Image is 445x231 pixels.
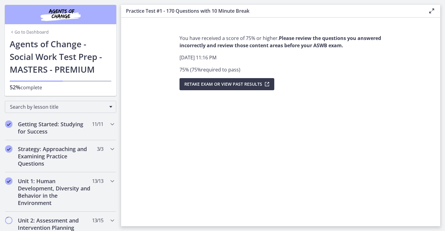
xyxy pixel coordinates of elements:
span: 13 / 15 [92,217,103,224]
span: Retake Exam OR View Past Results [184,81,262,88]
span: 11 / 11 [92,120,103,128]
i: Completed [5,177,12,185]
div: Search by lesson title [5,101,116,113]
h2: Unit 1: Human Development, Diversity and Behavior in the Environment [18,177,92,206]
h1: Agents of Change - Social Work Test Prep - MASTERS - PREMIUM [10,38,111,76]
img: Agents of Change [24,7,97,22]
span: 13 / 13 [92,177,103,185]
h2: Getting Started: Studying for Success [18,120,92,135]
span: 52% [10,84,21,91]
i: Completed [5,120,12,128]
span: [DATE] 11:16 PM [180,54,216,61]
i: Completed [5,145,12,153]
button: Retake Exam OR View Past Results [180,78,274,90]
span: 75 % ( 75 % required to pass ) [180,66,240,73]
p: complete [10,84,111,91]
span: 3 / 3 [97,145,103,153]
h3: Practice Test #1 - 170 Questions with 10 Minute Break [126,7,418,15]
p: You have received a score of 75% or higher. [180,35,382,49]
h2: Strategy: Approaching and Examining Practice Questions [18,145,92,167]
a: Go to Dashboard [10,29,49,35]
span: Search by lesson title [10,104,106,110]
strong: Please review the questions you answered incorrectly and review those content areas before your A... [180,35,381,49]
